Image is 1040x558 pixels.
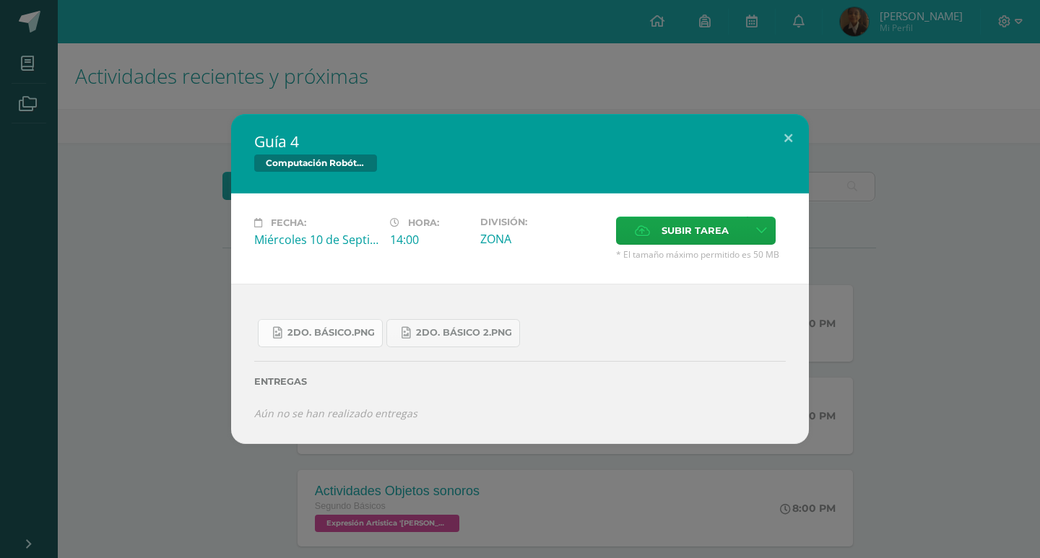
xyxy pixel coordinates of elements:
[254,131,786,152] h2: Guía 4
[271,217,306,228] span: Fecha:
[390,232,469,248] div: 14:00
[662,217,729,244] span: Subir tarea
[254,376,786,387] label: Entregas
[768,114,809,163] button: Close (Esc)
[254,154,377,172] span: Computación Robótica
[287,327,375,339] span: 2do. Básico.png
[480,217,604,227] label: División:
[416,327,512,339] span: 2do. Básico 2.png
[616,248,786,261] span: * El tamaño máximo permitido es 50 MB
[408,217,439,228] span: Hora:
[254,232,378,248] div: Miércoles 10 de Septiembre
[258,319,383,347] a: 2do. Básico.png
[480,231,604,247] div: ZONA
[254,406,417,420] i: Aún no se han realizado entregas
[386,319,520,347] a: 2do. Básico 2.png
